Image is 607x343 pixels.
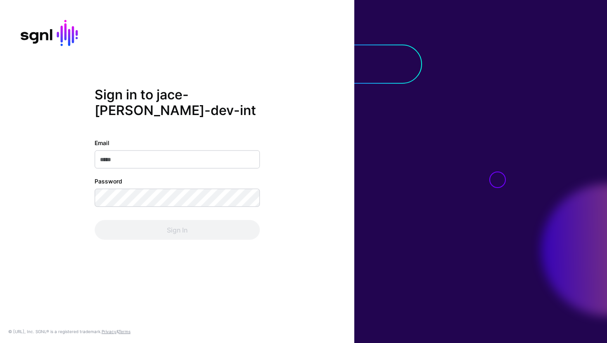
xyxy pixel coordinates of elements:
a: Privacy [102,329,116,334]
label: Email [95,138,109,147]
label: Password [95,176,122,185]
a: Terms [119,329,130,334]
h2: Sign in to jace-[PERSON_NAME]-dev-int [95,87,260,119]
div: © [URL], Inc. SGNL® is a registered trademark. & [8,328,130,335]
